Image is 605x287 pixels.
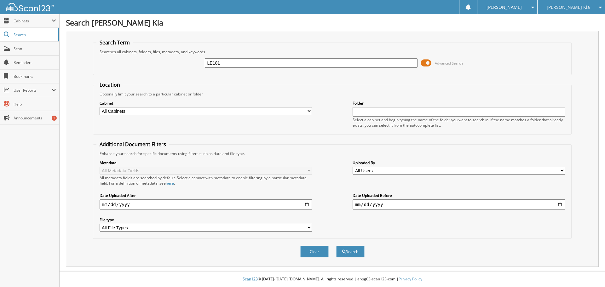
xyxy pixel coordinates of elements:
label: Metadata [100,160,312,165]
span: Search [14,32,55,37]
span: Cabinets [14,18,52,24]
input: end [353,199,565,210]
span: Scan123 [243,276,258,282]
button: Clear [300,246,329,257]
div: Select a cabinet and begin typing the name of the folder you want to search in. If the name match... [353,117,565,128]
span: Advanced Search [435,61,463,66]
div: Searches all cabinets, folders, files, metadata, and keywords [96,49,568,55]
span: Announcements [14,115,56,121]
div: All metadata fields are searched by default. Select a cabinet with metadata to enable filtering b... [100,175,312,186]
label: Cabinet [100,100,312,106]
span: [PERSON_NAME] [487,5,522,9]
span: User Reports [14,88,52,93]
label: Date Uploaded After [100,193,312,198]
label: Folder [353,100,565,106]
label: Uploaded By [353,160,565,165]
legend: Location [96,81,123,88]
a: Privacy Policy [399,276,422,282]
img: scan123-logo-white.svg [6,3,54,11]
a: here [166,181,174,186]
span: [PERSON_NAME] Kia [547,5,590,9]
label: File type [100,217,312,222]
span: Scan [14,46,56,51]
input: start [100,199,312,210]
div: Optionally limit your search to a particular cabinet or folder [96,91,568,97]
legend: Additional Document Filters [96,141,169,148]
span: Reminders [14,60,56,65]
div: Enhance your search for specific documents using filters such as date and file type. [96,151,568,156]
span: Help [14,101,56,107]
h1: Search [PERSON_NAME] Kia [66,17,599,28]
div: 1 [52,116,57,121]
button: Search [336,246,365,257]
span: Bookmarks [14,74,56,79]
label: Date Uploaded Before [353,193,565,198]
legend: Search Term [96,39,133,46]
div: © [DATE]-[DATE] [DOMAIN_NAME]. All rights reserved | appg03-scan123-com | [60,272,605,287]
